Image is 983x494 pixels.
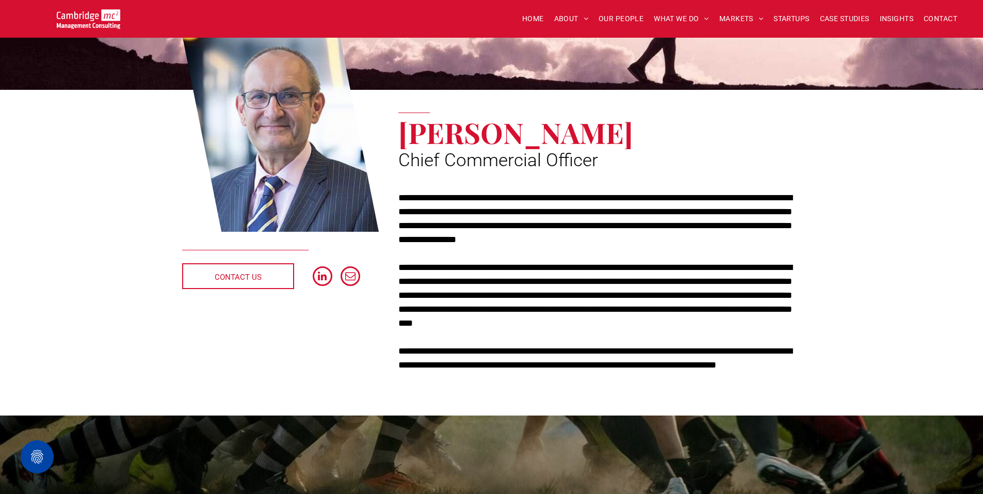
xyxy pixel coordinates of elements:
[398,150,598,171] span: Chief Commercial Officer
[768,11,814,27] a: STARTUPS
[517,11,549,27] a: HOME
[215,264,262,290] span: CONTACT US
[593,11,649,27] a: OUR PEOPLE
[714,11,768,27] a: MARKETS
[649,11,714,27] a: WHAT WE DO
[57,9,120,29] img: Go to Homepage
[182,34,379,234] a: Stuart Curzon | Chief Commercial Officer | Cambridge Management Consulting
[341,266,360,289] a: email
[549,11,594,27] a: ABOUT
[918,11,962,27] a: CONTACT
[57,11,120,22] a: Your Business Transformed | Cambridge Management Consulting
[815,11,875,27] a: CASE STUDIES
[313,266,332,289] a: linkedin
[182,263,294,289] a: CONTACT US
[875,11,918,27] a: INSIGHTS
[398,113,633,151] span: [PERSON_NAME]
